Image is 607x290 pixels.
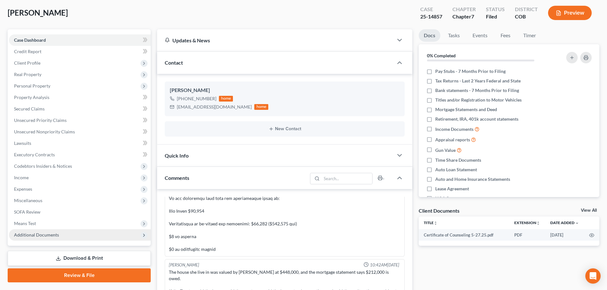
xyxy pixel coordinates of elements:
[550,220,579,225] a: Date Added expand_more
[9,103,151,115] a: Secured Claims
[14,106,45,111] span: Secured Claims
[545,229,584,241] td: [DATE]
[8,268,151,282] a: Review & File
[14,72,41,77] span: Real Property
[165,152,189,159] span: Quick Info
[169,262,199,268] div: [PERSON_NAME]
[14,186,32,192] span: Expenses
[575,221,579,225] i: expand_more
[514,220,540,225] a: Extensionunfold_more
[435,116,518,122] span: Retirement, IRA, 401k account statements
[435,157,481,163] span: Time Share Documents
[435,166,477,173] span: Auto Loan Statement
[518,29,541,42] a: Timer
[8,251,151,266] a: Download & Print
[14,163,72,169] span: Codebtors Insiders & Notices
[9,149,151,160] a: Executory Contracts
[9,138,151,149] a: Lawsuits
[170,87,400,94] div: [PERSON_NAME]
[509,229,545,241] td: PDF
[515,6,538,13] div: District
[585,268,601,284] div: Open Intercom Messenger
[177,104,252,110] div: [EMAIL_ADDRESS][DOMAIN_NAME]
[9,126,151,138] a: Unsecured Nonpriority Claims
[435,186,469,192] span: Lease Agreement
[435,97,522,103] span: Titles and/or Registration to Motor Vehicles
[14,140,31,146] span: Lawsuits
[219,96,233,102] div: home
[14,95,49,100] span: Property Analysis
[435,126,473,132] span: Income Documents
[424,220,437,225] a: Titleunfold_more
[9,206,151,218] a: SOFA Review
[581,208,597,213] a: View All
[14,83,50,88] span: Personal Property
[14,60,40,66] span: Client Profile
[170,126,400,131] button: New Contact
[548,6,592,20] button: Preview
[165,60,183,66] span: Contact
[435,87,519,94] span: Bank statements - 7 Months Prior to Filing
[452,13,476,20] div: Chapter
[435,78,521,84] span: Tax Returns - Last 2 Years Federal and State
[165,37,386,44] div: Updates & News
[14,152,55,157] span: Executory Contracts
[9,115,151,126] a: Unsecured Priority Claims
[452,6,476,13] div: Chapter
[443,29,465,42] a: Tasks
[14,175,29,180] span: Income
[370,262,399,268] span: 10:42AM[DATE]
[14,49,41,54] span: Credit Report
[419,29,440,42] a: Docs
[9,34,151,46] a: Case Dashboard
[435,68,506,74] span: Pay Stubs - 7 Months Prior to Filing
[14,198,42,203] span: Miscellaneous
[419,229,509,241] td: Certificate of Counseling 5-27.25.pdf
[14,37,46,43] span: Case Dashboard
[435,147,456,153] span: Gun Value
[486,13,505,20] div: Filed
[427,53,456,58] strong: 0% Completed
[435,137,470,143] span: Appraisal reports
[254,104,268,110] div: home
[419,207,459,214] div: Client Documents
[9,92,151,103] a: Property Analysis
[177,95,216,102] div: [PHONE_NUMBER]
[14,117,67,123] span: Unsecured Priority Claims
[515,13,538,20] div: COB
[14,221,36,226] span: Means Test
[8,8,68,17] span: [PERSON_NAME]
[14,232,59,237] span: Additional Documents
[471,13,474,19] span: 7
[165,175,189,181] span: Comments
[486,6,505,13] div: Status
[9,46,151,57] a: Credit Report
[435,106,497,113] span: Mortgage Statements and Deed
[420,13,442,20] div: 25-14857
[434,221,437,225] i: unfold_more
[495,29,516,42] a: Fees
[420,6,442,13] div: Case
[435,176,510,182] span: Auto and Home Insurance Statements
[14,209,40,215] span: SOFA Review
[435,195,467,202] span: HOA Statement
[14,129,75,134] span: Unsecured Nonpriority Claims
[467,29,493,42] a: Events
[536,221,540,225] i: unfold_more
[322,173,372,184] input: Search...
